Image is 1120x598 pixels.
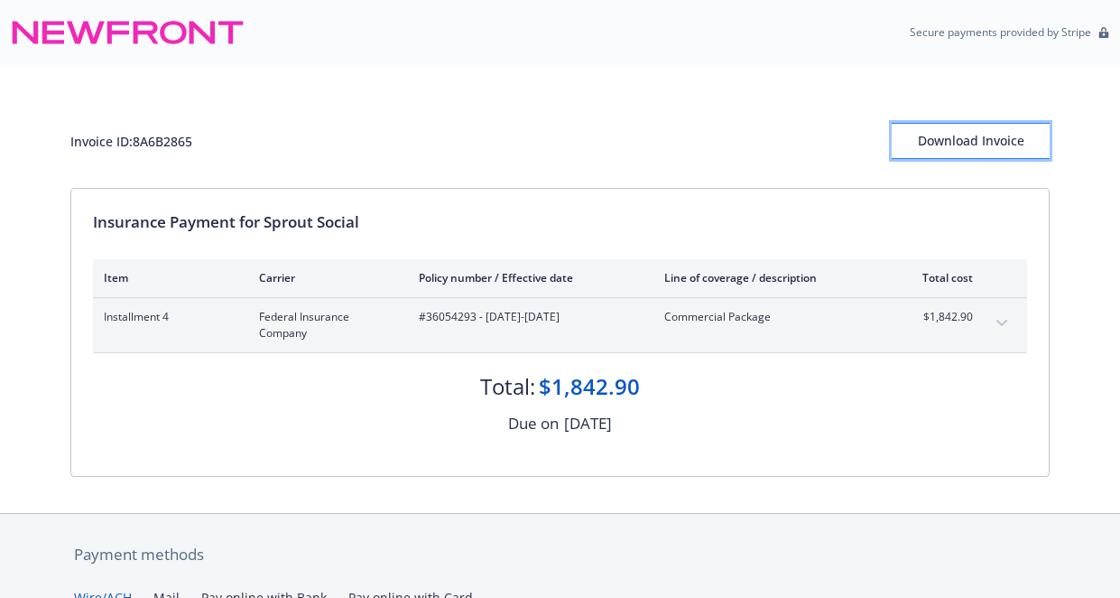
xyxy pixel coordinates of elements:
span: Federal Insurance Company [259,309,390,341]
div: Download Invoice [892,124,1050,158]
div: Installment 4Federal Insurance Company#36054293 - [DATE]-[DATE]Commercial Package$1,842.90expand ... [93,298,1027,352]
span: Installment 4 [104,309,230,325]
div: $1,842.90 [539,371,640,402]
div: Item [104,270,230,285]
p: Secure payments provided by Stripe [910,24,1091,40]
div: Total cost [905,270,973,285]
span: #36054293 - [DATE]-[DATE] [419,309,635,325]
div: Policy number / Effective date [419,270,635,285]
div: Total: [480,371,535,402]
div: Carrier [259,270,390,285]
div: Payment methods [74,543,1046,566]
button: Download Invoice [892,123,1050,159]
button: expand content [987,309,1016,338]
div: [DATE] [564,412,612,435]
span: $1,842.90 [905,309,973,325]
div: Insurance Payment for Sprout Social [93,210,1027,234]
div: Due on [508,412,559,435]
span: Commercial Package [664,309,876,325]
div: Line of coverage / description [664,270,876,285]
div: Invoice ID: 8A6B2865 [70,132,192,151]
